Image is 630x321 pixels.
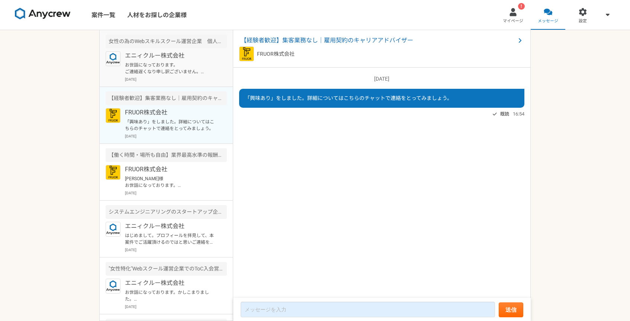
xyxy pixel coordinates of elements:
[125,247,227,253] p: [DATE]
[245,95,452,101] span: 「興味あり」をしました。詳細についてはこちらのチャットで連絡をとってみましょう。
[106,91,227,105] div: 【経験者歓迎】集客業務なし｜雇用契約のキャリアアドバイザー
[106,279,120,294] img: logo_text_blue_01.png
[239,46,254,61] img: FRUOR%E3%83%AD%E3%82%B3%E3%82%99.png
[125,108,217,117] p: FRUOR株式会社
[518,3,525,10] div: !
[106,205,227,219] div: システムエンジニアリングのスタートアップ企業 生成AIの新規事業のセールスを募集
[125,51,217,60] p: エニィクルー株式会社
[125,289,217,302] p: お世話になっております。かしこまりました。 気になる案件等ございましたらお気軽にご連絡ください。 引き続きよろしくお願い致します。
[125,222,217,231] p: エニィクルー株式会社
[125,165,217,174] p: FRUOR株式会社
[106,35,227,48] div: 女性の為のWebスキルスクール運営企業 個人営業
[106,262,227,276] div: "女性特化"Webスクール運営企業でのToC入会営業（フルリモート可）
[239,75,524,83] p: [DATE]
[125,119,217,132] p: 「興味あり」をしました。詳細についてはこちらのチャットで連絡をとってみましょう。
[503,18,523,24] span: マイページ
[513,110,524,117] span: 16:54
[106,108,120,123] img: FRUOR%E3%83%AD%E3%82%B3%E3%82%99.png
[241,36,515,45] span: 【経験者歓迎】集客業務なし｜雇用契約のキャリアアドバイザー
[15,8,71,20] img: 8DqYSo04kwAAAAASUVORK5CYII=
[257,50,295,58] p: FRUOR株式会社
[106,51,120,66] img: logo_text_blue_01.png
[125,279,217,288] p: エニィクルー株式会社
[125,77,227,82] p: [DATE]
[106,165,120,180] img: FRUOR%E3%83%AD%E3%82%B3%E3%82%99.png
[125,232,217,246] p: はじめまして。プロフィールを拝見して、本案件でご活躍頂けるのではと思いご連絡を差し上げました。 案件ページの内容をご確認頂き、もし条件など合致されるようでしたら是非詳細をご案内できればと思います...
[579,18,587,24] span: 設定
[125,133,227,139] p: [DATE]
[106,148,227,162] div: 【働く時間・場所も自由】業界最高水準の報酬率を誇るキャリアアドバイザーを募集！
[106,222,120,237] img: logo_text_blue_01.png
[500,110,509,119] span: 既読
[125,62,217,75] p: お世話になっております。 ご連絡遅くなり申し訳ございません。 先ほど、ご連絡しました。
[125,190,227,196] p: [DATE]
[538,18,558,24] span: メッセージ
[125,175,217,189] p: [PERSON_NAME]様 お世話になっております。 [PERSON_NAME]です。 貴社の集客業務なしと記載された、業務委託の求人を拝見させていただいたのですが、そちらの内容でお話を進めて...
[499,302,523,317] button: 送信
[125,304,227,309] p: [DATE]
